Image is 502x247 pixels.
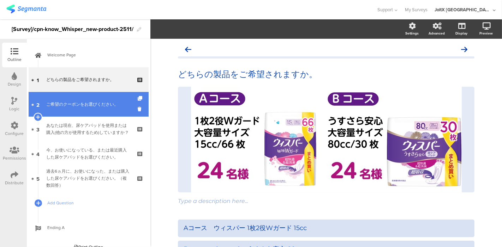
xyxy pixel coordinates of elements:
[455,31,467,36] div: Display
[7,56,22,63] div: Outline
[178,69,474,80] p: どちらの製品をご希望されますか。
[29,92,149,117] a: 2 ご希望のクーポンをお選びください。
[29,141,149,166] a: 4 今、お使いになっている、または最近購入した尿ケアパッドをお選びください。
[405,31,419,36] div: Settings
[37,76,39,84] span: 1
[36,150,40,158] span: 4
[46,122,131,136] div: あなたは現在、尿ケアパッドを使用または購入(他の方が使用するため)していますか？
[47,224,138,231] span: Ending A
[5,180,24,186] div: Distribute
[435,6,491,13] div: JoltX [GEOGRAPHIC_DATA]
[191,87,462,192] img: どちらの製品をご希望されますか。 cover image
[29,215,149,240] a: Ending A
[29,166,149,191] a: 5 過去6ヵ月に、お使いになった、または購入した尿ケアパッドをお選びください。（複数回答）
[36,100,40,108] span: 2
[429,31,445,36] div: Advanced
[3,155,26,161] div: Permissions
[5,130,24,137] div: Configure
[10,106,20,112] div: Logic
[12,24,133,35] div: [Survey]/cpn-know_Whisper_new-product-2511/
[178,198,474,204] div: Type a description here...
[46,101,131,108] div: ご希望のクーポンをお選びください。
[138,106,144,112] i: Delete
[47,199,138,206] span: Add Question
[8,81,21,87] div: Design
[479,31,493,36] div: Preview
[29,43,149,67] a: Welcome Page
[29,117,149,141] a: 3 あなたは現在、尿ケアパッドを使用または購入(他の方が使用するため)していますか？
[6,5,46,13] img: segmanta logo
[36,125,40,133] span: 3
[46,76,131,83] div: どちらの製品をご希望されますか。
[184,224,469,232] div: Aコース ウィスパー 1枚2役Wガード 15cc
[36,174,40,182] span: 5
[46,147,131,161] div: 今、お使いになっている、または最近購入した尿ケアパッドをお選びください。
[46,168,131,189] div: 過去6ヵ月に、お使いになった、または購入した尿ケアパッドをお選びください。（複数回答）
[138,96,144,101] i: Duplicate
[378,6,393,13] span: Support
[47,51,138,58] span: Welcome Page
[29,67,149,92] a: 1 どちらの製品をご希望されますか。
